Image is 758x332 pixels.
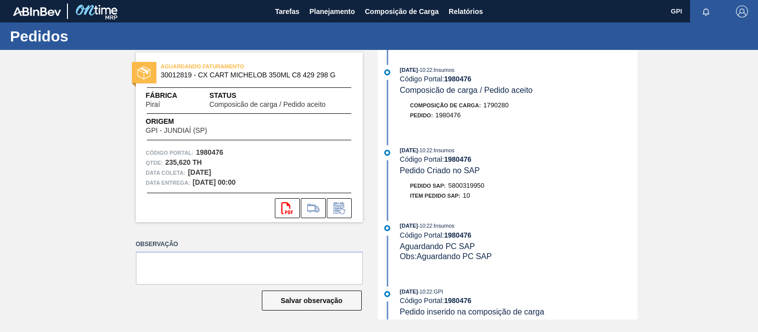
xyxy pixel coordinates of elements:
[384,225,390,231] img: atual
[146,148,194,158] span: Código Portal:
[400,223,418,229] span: [DATE]
[444,75,472,83] strong: 1980476
[165,158,202,166] strong: 235,620 TH
[193,178,236,186] strong: [DATE] 00:00
[483,101,509,109] span: 1790280
[432,147,455,153] span: : Insumos
[418,223,432,229] span: - 10:22
[432,223,455,229] span: : Insumos
[463,192,470,199] span: 10
[736,5,748,17] img: Logout
[432,67,455,73] span: : Insumos
[136,237,363,252] label: Observação
[410,183,446,189] span: Pedido SAP:
[309,5,355,17] span: Planejamento
[161,61,301,71] span: AGUARDANDO FATURAMENTO
[449,5,483,17] span: Relatórios
[418,148,432,153] span: - 10:22
[432,289,443,295] span: : GPI
[400,231,637,239] div: Código Portal:
[146,127,207,134] span: GPI - JUNDIAÍ (SP)
[690,4,722,18] button: Notificações
[196,148,223,156] strong: 1980476
[400,86,533,94] span: Composicão de carga / Pedido aceito
[400,289,418,295] span: [DATE]
[418,67,432,73] span: - 10:22
[400,242,475,251] span: Aguardando PC SAP
[400,67,418,73] span: [DATE]
[448,182,484,189] span: 5800319950
[146,178,190,188] span: Data entrega:
[400,155,637,163] div: Código Portal:
[384,150,390,156] img: atual
[435,111,461,119] span: 1980476
[400,147,418,153] span: [DATE]
[444,231,472,239] strong: 1980476
[410,193,461,199] span: Item pedido SAP:
[400,297,637,305] div: Código Portal:
[365,5,439,17] span: Composição de Carga
[275,5,299,17] span: Tarefas
[400,75,637,83] div: Código Portal:
[400,166,480,175] span: Pedido Criado no SAP
[146,101,160,108] span: Piraí
[444,297,472,305] strong: 1980476
[146,168,186,178] span: Data coleta:
[161,71,342,79] span: 30012819 - CX CART MICHELOB 350ML C8 429 298 G
[146,116,236,127] span: Origem
[209,101,326,108] span: Composicão de carga / Pedido aceito
[384,291,390,297] img: atual
[327,198,352,218] div: Informar alteração no pedido
[262,291,362,311] button: Salvar observação
[13,7,61,16] img: TNhmsLtSVTkK8tSr43FrP2fwEKptu5GPRR3wAAAABJRU5ErkJggg==
[137,66,150,79] img: status
[400,308,544,316] span: Pedido inserido na composição de carga
[418,289,432,295] span: - 10:22
[188,168,211,176] strong: [DATE]
[10,30,187,42] h1: Pedidos
[410,102,481,108] span: Composição de Carga :
[146,158,163,168] span: Qtde :
[400,252,492,261] span: Obs: Aguardando PC SAP
[444,155,472,163] strong: 1980476
[146,90,192,101] span: Fábrica
[209,90,353,101] span: Status
[301,198,326,218] div: Ir para Composição de Carga
[410,112,433,118] span: Pedido :
[384,69,390,75] img: atual
[275,198,300,218] div: Abrir arquivo PDF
